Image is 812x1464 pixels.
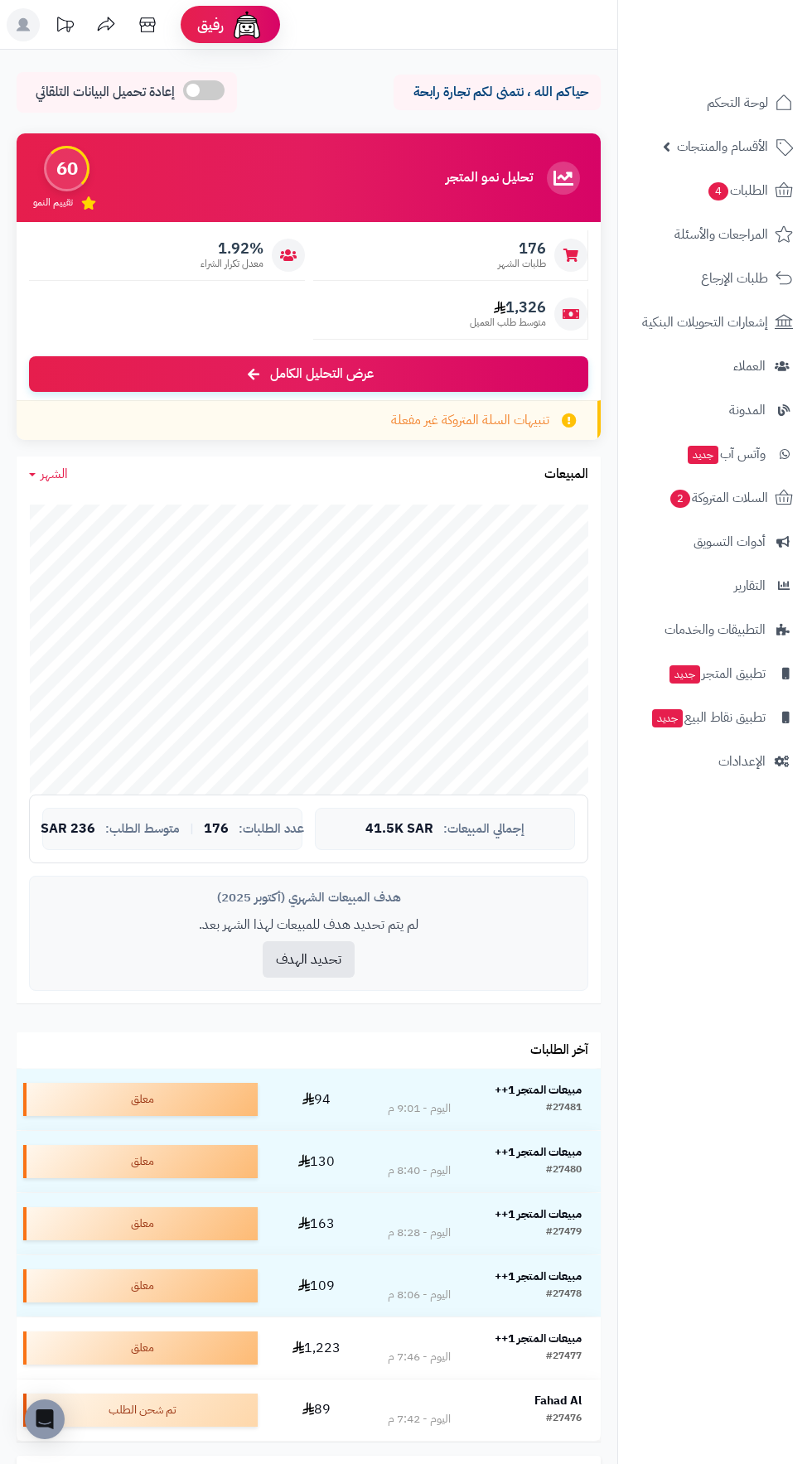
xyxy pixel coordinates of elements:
span: تنبيهات السلة المتروكة غير مفعلة [391,411,549,430]
span: التطبيقات والخدمات [665,618,766,641]
span: جديد [669,665,700,684]
span: | [190,823,194,835]
button: تحديد الهدف [263,941,355,978]
strong: مبيعات المتجر 1++ [495,1143,582,1161]
span: 1,326 [470,298,546,316]
span: عرض التحليل الكامل [270,365,374,384]
div: معلق [23,1269,258,1302]
span: تطبيق المتجر [668,662,766,685]
div: #27479 [546,1225,582,1241]
div: معلق [23,1207,258,1240]
strong: Fahad Al [534,1392,582,1409]
span: 1.92% [201,239,263,258]
div: معلق [23,1083,258,1116]
span: تقييم النمو [33,196,73,210]
a: تحديثات المنصة [44,8,85,46]
div: اليوم - 7:42 م [388,1411,451,1428]
span: السلات المتروكة [669,486,768,510]
span: العملاء [733,355,766,378]
span: متوسط الطلب: [105,822,180,836]
img: ai-face.png [230,8,263,41]
span: المدونة [729,399,766,422]
span: 236 SAR [41,822,95,837]
a: الطلبات4 [628,171,802,210]
span: أدوات التسويق [694,530,766,553]
div: معلق [23,1145,258,1178]
h3: تحليل نمو المتجر [446,171,533,186]
span: إجمالي المبيعات: [443,822,524,836]
span: إعادة تحميل البيانات التلقائي [36,83,175,102]
span: الشهر [41,464,68,484]
span: لوحة التحكم [707,91,768,114]
span: طلبات الشهر [498,257,546,271]
a: السلات المتروكة2 [628,478,802,518]
span: الأقسام والمنتجات [677,135,768,158]
a: تطبيق المتجرجديد [628,654,802,693]
strong: مبيعات المتجر 1++ [495,1081,582,1099]
a: عرض التحليل الكامل [29,356,588,392]
div: #27476 [546,1411,582,1428]
h3: المبيعات [544,467,588,482]
a: إشعارات التحويلات البنكية [628,302,802,342]
span: جديد [688,446,718,464]
td: 1,223 [264,1317,369,1379]
div: معلق [23,1331,258,1365]
a: وآتس آبجديد [628,434,802,474]
strong: مبيعات المتجر 1++ [495,1206,582,1223]
div: #27481 [546,1100,582,1117]
a: التطبيقات والخدمات [628,610,802,650]
td: 94 [264,1069,369,1130]
div: #27480 [546,1162,582,1179]
div: اليوم - 8:40 م [388,1162,451,1179]
a: المدونة [628,390,802,430]
span: جديد [652,709,683,727]
a: الإعدادات [628,742,802,781]
a: طلبات الإرجاع [628,258,802,298]
a: لوحة التحكم [628,83,802,123]
a: المراجعات والأسئلة [628,215,802,254]
div: اليوم - 8:06 م [388,1287,451,1303]
span: الطلبات [707,179,768,202]
div: تم شحن الطلب [23,1394,258,1427]
div: #27477 [546,1349,582,1365]
div: اليوم - 8:28 م [388,1225,451,1241]
span: 176 [204,822,229,837]
div: اليوم - 9:01 م [388,1100,451,1117]
span: متوسط طلب العميل [470,316,546,330]
span: وآتس آب [686,442,766,466]
div: هدف المبيعات الشهري (أكتوبر 2025) [42,889,575,906]
span: تطبيق نقاط البيع [650,706,766,729]
span: 2 [669,489,691,509]
p: حياكم الله ، نتمنى لكم تجارة رابحة [406,83,588,102]
strong: مبيعات المتجر 1++ [495,1268,582,1285]
a: التقارير [628,566,802,606]
span: 176 [498,239,546,258]
span: الإعدادات [718,750,766,773]
h3: آخر الطلبات [530,1043,588,1058]
span: إشعارات التحويلات البنكية [642,311,768,334]
td: 109 [264,1255,369,1317]
div: اليوم - 7:46 م [388,1349,451,1365]
a: الشهر [29,465,68,484]
div: Open Intercom Messenger [25,1399,65,1439]
span: عدد الطلبات: [239,822,304,836]
td: 130 [264,1131,369,1192]
a: تطبيق نقاط البيعجديد [628,698,802,737]
span: 4 [708,181,729,201]
span: رفيق [197,15,224,35]
span: المراجعات والأسئلة [674,223,768,246]
span: طلبات الإرجاع [701,267,768,290]
td: 163 [264,1193,369,1254]
span: معدل تكرار الشراء [201,257,263,271]
p: لم يتم تحديد هدف للمبيعات لهذا الشهر بعد. [42,916,575,935]
span: التقارير [734,574,766,597]
span: 41.5K SAR [365,822,433,837]
strong: مبيعات المتجر 1++ [495,1330,582,1347]
td: 89 [264,1379,369,1441]
div: #27478 [546,1287,582,1303]
a: أدوات التسويق [628,522,802,562]
a: العملاء [628,346,802,386]
img: logo-2.png [699,26,796,60]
